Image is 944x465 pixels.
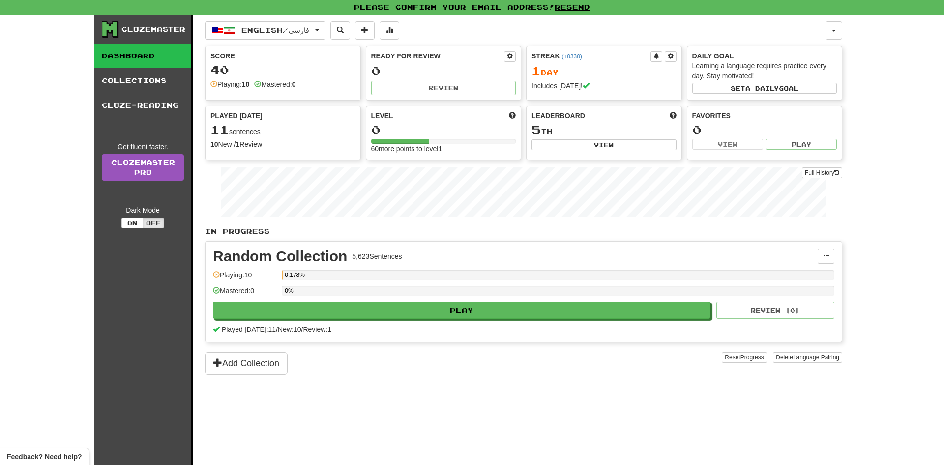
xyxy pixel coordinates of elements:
div: sentences [210,124,355,137]
div: Playing: [210,80,249,89]
div: Score [210,51,355,61]
a: (+0330) [561,53,582,60]
div: New / Review [210,139,355,149]
p: In Progress [205,226,842,236]
button: View [692,139,764,150]
button: Add Collection [205,352,288,375]
button: On [121,218,143,228]
button: Add sentence to collection [355,21,375,40]
span: New: 10 [278,326,301,333]
div: 0 [371,65,516,77]
div: Streak [531,51,650,61]
div: Get fluent faster. [102,142,184,152]
span: 11 [210,123,229,137]
strong: 10 [210,140,218,148]
div: Clozemaster [121,25,185,34]
div: Mastered: 0 [213,286,277,302]
span: Level [371,111,393,121]
button: DeleteLanguage Pairing [773,352,842,363]
div: 5,623 Sentences [352,251,402,261]
span: 1 [531,64,541,78]
span: English / فارسی [241,26,309,34]
div: 0 [371,124,516,136]
a: Dashboard [94,44,191,68]
div: Ready for Review [371,51,504,61]
span: Played [DATE]: 11 [222,326,276,333]
button: Review (0) [716,302,834,319]
button: Play [766,139,837,150]
span: Language Pairing [793,354,839,361]
div: Day [531,65,677,78]
button: View [531,139,677,150]
span: Score more points to level up [509,111,516,121]
div: 60 more points to level 1 [371,144,516,154]
span: This week in points, UTC [670,111,677,121]
span: Review: 1 [303,326,331,333]
strong: 10 [242,81,250,88]
div: Mastered: [254,80,295,89]
div: Playing: 10 [213,270,277,286]
a: ClozemasterPro [102,154,184,181]
button: Seta dailygoal [692,83,837,94]
div: Dark Mode [102,205,184,215]
div: Includes [DATE]! [531,81,677,91]
div: 0 [692,124,837,136]
button: More stats [380,21,399,40]
span: / [301,326,303,333]
button: Search sentences [330,21,350,40]
button: English/فارسی [205,21,325,40]
div: Random Collection [213,249,347,264]
span: Open feedback widget [7,452,82,462]
button: Off [143,218,164,228]
a: Resend [555,3,590,11]
div: 40 [210,64,355,76]
button: ResetProgress [722,352,767,363]
div: Daily Goal [692,51,837,61]
button: Full History [802,167,842,178]
button: Review [371,81,516,95]
span: / [276,326,278,333]
strong: 0 [292,81,296,88]
div: Favorites [692,111,837,121]
a: Cloze-Reading [94,93,191,117]
span: a daily [745,85,779,92]
span: Progress [740,354,764,361]
div: Learning a language requires practice every day. Stay motivated! [692,61,837,81]
span: 5 [531,123,541,137]
strong: 1 [236,140,239,148]
span: Played [DATE] [210,111,263,121]
button: Play [213,302,710,319]
a: Collections [94,68,191,93]
div: th [531,124,677,137]
span: Leaderboard [531,111,585,121]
